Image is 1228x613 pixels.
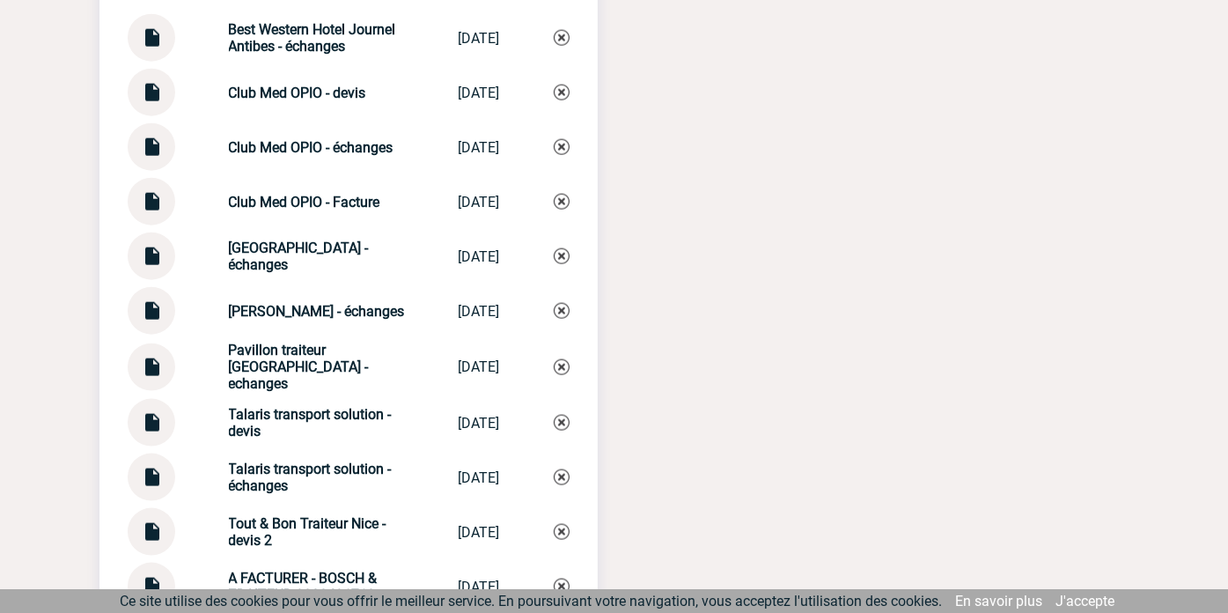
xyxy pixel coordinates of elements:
[229,515,386,549] strong: Tout & Bon Traiteur Nice - devis 2
[229,194,380,210] strong: Club Med OPIO - Facture
[459,579,500,595] div: [DATE]
[554,524,570,540] img: Supprimer
[459,30,500,47] div: [DATE]
[229,21,396,55] strong: Best Western Hotel Journel Antibes - échanges
[229,85,366,101] strong: Club Med OPIO - devis
[121,593,943,609] span: Ce site utilise des cookies pour vous offrir le meilleur service. En poursuivant votre navigation...
[1056,593,1115,609] a: J'accepte
[459,524,500,541] div: [DATE]
[459,358,500,375] div: [DATE]
[459,415,500,432] div: [DATE]
[956,593,1043,609] a: En savoir plus
[229,240,369,273] strong: [GEOGRAPHIC_DATA] - échanges
[229,303,405,320] strong: [PERSON_NAME] - échanges
[229,570,378,603] strong: A FACTURER - BOSCH & TRAITEUR 2000421710
[459,85,500,101] div: [DATE]
[554,469,570,485] img: Supprimer
[229,139,393,156] strong: Club Med OPIO - échanges
[554,415,570,431] img: Supprimer
[459,469,500,486] div: [DATE]
[459,303,500,320] div: [DATE]
[229,461,392,494] strong: Talaris transport solution - échanges
[459,139,500,156] div: [DATE]
[554,579,570,595] img: Supprimer
[554,248,570,264] img: Supprimer
[554,359,570,375] img: Supprimer
[459,248,500,265] div: [DATE]
[554,30,570,46] img: Supprimer
[229,342,369,392] strong: Pavillon traiteur [GEOGRAPHIC_DATA] - echanges
[229,406,392,439] strong: Talaris transport solution - devis
[554,303,570,319] img: Supprimer
[459,194,500,210] div: [DATE]
[554,194,570,210] img: Supprimer
[554,85,570,100] img: Supprimer
[554,139,570,155] img: Supprimer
